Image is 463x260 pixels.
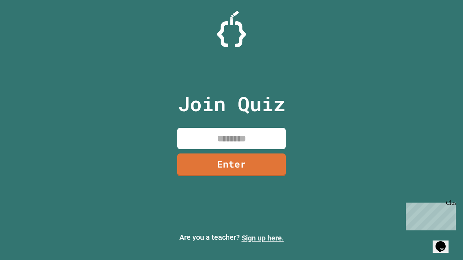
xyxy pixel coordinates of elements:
iframe: chat widget [433,231,456,253]
p: Are you a teacher? [6,232,457,243]
a: Sign up here. [242,234,284,242]
iframe: chat widget [403,200,456,230]
div: Chat with us now!Close [3,3,50,46]
img: Logo.svg [217,11,246,47]
a: Enter [177,153,286,176]
p: Join Quiz [178,89,285,119]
